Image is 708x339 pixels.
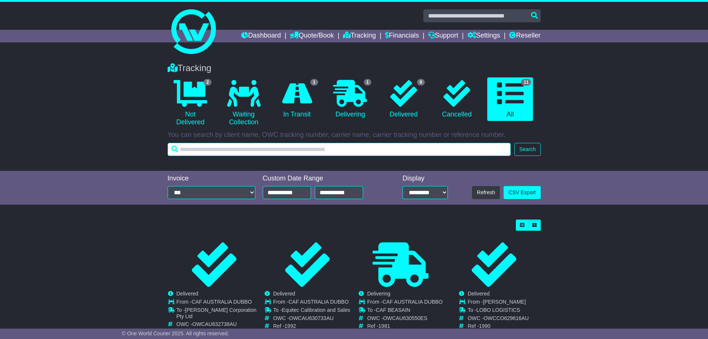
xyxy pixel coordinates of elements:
[192,299,252,305] span: CAF AUSTRALIA DUBBO
[177,307,257,319] span: [PERSON_NAME] Corporation Pty Ltd
[428,30,458,42] a: Support
[310,79,318,86] span: 1
[273,323,350,329] td: Ref -
[403,175,448,183] div: Display
[479,323,491,329] span: 1990
[273,315,350,323] td: OWC -
[289,315,334,321] span: OWCAU630733AU
[385,30,419,42] a: Financials
[378,323,390,329] span: 1981
[468,307,528,315] td: To -
[177,307,261,322] td: To -
[468,291,489,297] span: Delivered
[434,77,480,121] a: Cancelled
[468,315,528,323] td: OWC -
[514,143,540,156] button: Search
[468,299,528,307] td: From -
[476,307,520,313] span: LOBO LOGISTICS
[484,315,528,321] span: OWCCO629616AU
[282,307,350,313] span: Equitec Calibration and Sales
[468,323,528,329] td: Ref -
[367,307,443,315] td: To -
[241,30,281,42] a: Dashboard
[509,30,540,42] a: Reseller
[290,30,334,42] a: Quote/Book
[177,291,198,297] span: Delivered
[168,175,255,183] div: Invoice
[468,30,500,42] a: Settings
[273,307,350,315] td: To -
[164,63,544,74] div: Tracking
[288,299,349,305] span: CAF AUSTRALIA DUBBO
[487,77,533,121] a: 11 All
[383,315,427,321] span: OWCAU630550ES
[367,323,443,329] td: Ref -
[364,79,372,86] span: 1
[177,299,261,307] td: From -
[192,321,237,327] span: OWCAU632738AU
[122,330,229,336] span: © One World Courier 2025. All rights reserved.
[343,30,376,42] a: Tracking
[367,299,443,307] td: From -
[327,77,373,121] a: 1 Delivering
[273,299,350,307] td: From -
[168,77,213,129] a: 2 Not Delivered
[204,79,211,86] span: 2
[382,299,443,305] span: CAF AUSTRALIA DUBBO
[367,291,390,297] span: Delivering
[521,79,531,86] span: 11
[381,77,426,121] a: 9 Delivered
[472,186,500,199] button: Refresh
[177,321,261,329] td: OWC -
[168,131,541,139] p: You can search by client name, OWC tracking number, carrier name, carrier tracking number or refe...
[274,77,320,121] a: 1 In Transit
[263,175,382,183] div: Custom Date Range
[367,315,443,323] td: OWC -
[417,79,425,86] span: 9
[221,77,266,129] a: Waiting Collection
[483,299,526,305] span: [PERSON_NAME]
[273,291,295,297] span: Delivered
[284,323,296,329] span: 1992
[376,307,410,313] span: CAF BEASAIN
[504,186,540,199] a: CSV Export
